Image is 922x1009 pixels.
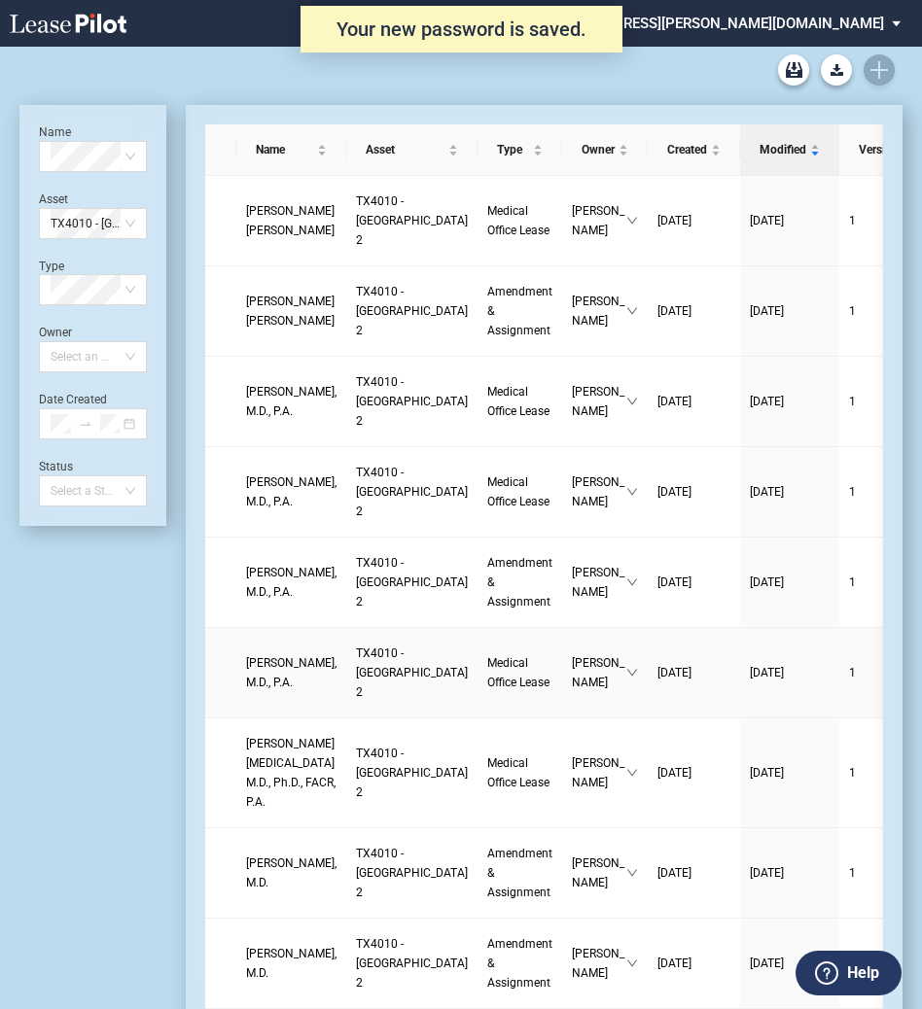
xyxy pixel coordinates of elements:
a: TX4010 - [GEOGRAPHIC_DATA] 2 [356,372,468,431]
span: down [626,396,638,407]
a: [DATE] [657,954,730,973]
a: 1 [849,211,922,230]
a: Amendment & Assignment [487,844,552,902]
a: [DATE] [657,211,730,230]
span: down [626,867,638,879]
a: [PERSON_NAME], M.D. [246,853,337,892]
span: [PERSON_NAME] [572,382,626,421]
a: Amendment & Assignment [487,553,552,611]
span: [PERSON_NAME] [572,292,626,331]
a: [PERSON_NAME], M.D., P.A. [246,563,337,602]
a: [DATE] [750,954,830,973]
span: [DATE] [657,866,691,880]
label: Owner [39,326,72,339]
a: 1 [849,482,922,502]
span: swap-right [79,417,92,431]
a: TX4010 - [GEOGRAPHIC_DATA] 2 [356,844,468,902]
span: [DATE] [750,485,784,499]
label: Date Created [39,393,107,406]
span: [PERSON_NAME] [572,853,626,892]
span: [DATE] [750,957,784,970]
span: Amendment & Assignment [487,285,552,337]
a: [PERSON_NAME] [PERSON_NAME] [246,292,337,331]
button: Help [796,951,902,995]
a: [DATE] [750,211,830,230]
a: [DATE] [657,482,730,502]
a: Medical Office Lease [487,382,552,421]
a: [DATE] [750,573,830,592]
span: Owner [582,140,615,159]
span: Jamie Clavijo, M.D., P.A. [246,475,337,508]
span: 1 [849,485,856,499]
a: Medical Office Lease [487,201,552,240]
a: 1 [849,573,922,592]
a: TX4010 - [GEOGRAPHIC_DATA] 2 [356,191,468,250]
span: Jamie Clavijo, M.D., P.A. [246,656,337,689]
span: 1 [849,304,856,318]
th: Owner [562,124,648,176]
a: [PERSON_NAME][MEDICAL_DATA] M.D., Ph.D., FACR, P.A. [246,734,337,812]
span: down [626,957,638,969]
span: Modified [760,140,806,159]
span: TX4010 - Southwest Plaza 2 [356,646,468,699]
span: down [626,215,638,226]
a: [DATE] [657,573,730,592]
span: [DATE] [657,766,691,780]
a: [DATE] [750,301,830,321]
label: Type [39,260,64,273]
span: Medical Office Lease [487,756,550,789]
span: [DATE] [750,666,784,679]
a: [DATE] [750,863,830,883]
span: TX4010 - Southwest Plaza 2 [356,847,468,899]
md-menu: Download Blank Form List [815,54,858,86]
span: to [79,417,92,431]
span: Sean Tao M.D., Ph.D., FACR, P.A. [246,737,336,809]
span: Version [859,140,899,159]
a: TX4010 - [GEOGRAPHIC_DATA] 2 [356,644,468,702]
span: down [626,767,638,779]
span: [DATE] [750,214,784,227]
span: TX4010 - Southwest Plaza 2 [356,285,468,337]
span: [PERSON_NAME] [572,563,626,602]
span: [PERSON_NAME] [572,653,626,692]
span: TX4010 - Southwest Plaza 2 [356,375,468,428]
span: Created [667,140,707,159]
div: Your new password is saved. [301,6,622,52]
a: Medical Office Lease [487,653,552,692]
a: [PERSON_NAME], M.D., P.A. [246,653,337,692]
th: Type [478,124,562,176]
span: Type [497,140,529,159]
a: 1 [849,663,922,682]
span: 1 [849,866,856,880]
a: 1 [849,863,922,883]
span: [PERSON_NAME] [572,944,626,983]
span: [DATE] [750,766,784,780]
a: TX4010 - [GEOGRAPHIC_DATA] 2 [356,282,468,340]
span: K. Desai, M.D. [246,856,337,889]
span: Jamie Clavijo, M.D., P.A. [246,385,337,418]
label: Help [847,960,879,986]
a: 1 [849,763,922,783]
span: [DATE] [657,575,691,589]
a: TX4010 - [GEOGRAPHIC_DATA] 2 [356,463,468,521]
a: TX4010 - [GEOGRAPHIC_DATA] 2 [356,744,468,802]
span: [DATE] [657,957,691,970]
a: [DATE] [657,763,730,783]
a: [DATE] [750,482,830,502]
span: Asset [366,140,444,159]
span: 1 [849,575,856,589]
a: [PERSON_NAME], M.D., P.A. [246,382,337,421]
a: [DATE] [750,763,830,783]
span: Amendment & Assignment [487,937,552,990]
a: [DATE] [657,863,730,883]
span: [DATE] [750,575,784,589]
a: [PERSON_NAME], M.D., P.A. [246,472,337,511]
a: Medical Office Lease [487,753,552,792]
span: [PERSON_NAME] [572,201,626,240]
span: [DATE] [657,304,691,318]
a: [DATE] [750,663,830,682]
a: Amendment & Assignment [487,934,552,992]
span: Amendment & Assignment [487,847,552,899]
span: Name [256,140,313,159]
a: Archive [778,54,809,86]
